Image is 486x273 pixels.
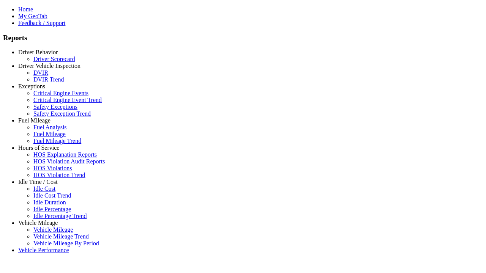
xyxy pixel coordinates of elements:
a: Vehicle Mileage [33,226,73,233]
a: Idle Duration [33,199,66,206]
a: Vehicle Mileage By Period [33,240,99,246]
a: HOS Violation Trend [33,172,85,178]
a: Fuel Analysis [33,124,67,130]
a: HOS Violation Audit Reports [33,158,105,165]
a: Driver Vehicle Inspection [18,63,80,69]
a: Idle Time / Cost [18,179,58,185]
a: Idle Cost [33,185,55,192]
a: HOS Violations [33,165,72,171]
a: Fuel Mileage Trend [33,138,81,144]
a: Hours of Service [18,144,59,151]
a: Safety Exception Trend [33,110,91,117]
a: Driver Scorecard [33,56,75,62]
a: Fuel Mileage [33,131,66,137]
a: DVIR Trend [33,76,64,83]
a: Vehicle Mileage Trend [33,233,89,240]
a: Feedback / Support [18,20,65,26]
a: Exceptions [18,83,45,89]
a: Driver Behavior [18,49,58,55]
a: Vehicle Mileage [18,220,58,226]
a: Critical Engine Events [33,90,88,96]
a: Fuel Mileage [18,117,50,124]
a: Idle Cost Trend [33,192,71,199]
a: Vehicle Performance [18,247,69,253]
a: My GeoTab [18,13,47,19]
a: Home [18,6,33,13]
a: DVIR [33,69,48,76]
a: Critical Engine Event Trend [33,97,102,103]
a: Safety Exceptions [33,104,77,110]
h3: Reports [3,34,483,42]
a: Idle Percentage [33,206,71,212]
a: Idle Percentage Trend [33,213,87,219]
a: HOS Explanation Reports [33,151,97,158]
